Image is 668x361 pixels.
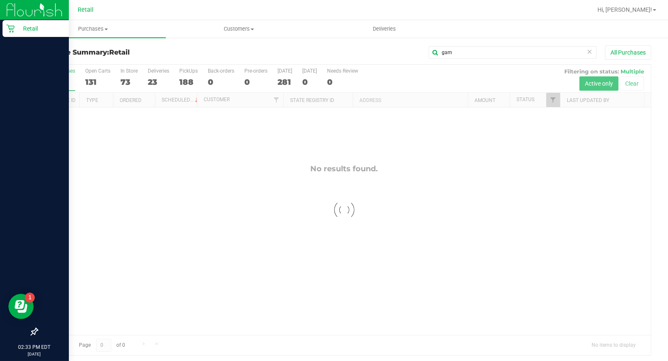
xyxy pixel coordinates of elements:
p: Retail [15,24,65,34]
span: Deliveries [362,25,407,33]
button: All Purchases [605,45,651,60]
a: Purchases [20,20,166,38]
input: Search Purchase ID, Original ID, State Registry ID or Customer Name... [429,46,597,59]
a: Deliveries [312,20,457,38]
a: Customers [166,20,312,38]
span: Clear [587,46,592,57]
span: Retail [109,48,130,56]
span: Customers [166,25,311,33]
iframe: Resource center unread badge [25,293,35,303]
span: Hi, [PERSON_NAME]! [597,6,652,13]
span: Retail [78,6,94,13]
p: [DATE] [4,351,65,357]
p: 02:33 PM EDT [4,343,65,351]
h3: Purchase Summary: [37,49,242,56]
span: Purchases [20,25,166,33]
inline-svg: Retail [6,24,15,33]
iframe: Resource center [8,294,34,319]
